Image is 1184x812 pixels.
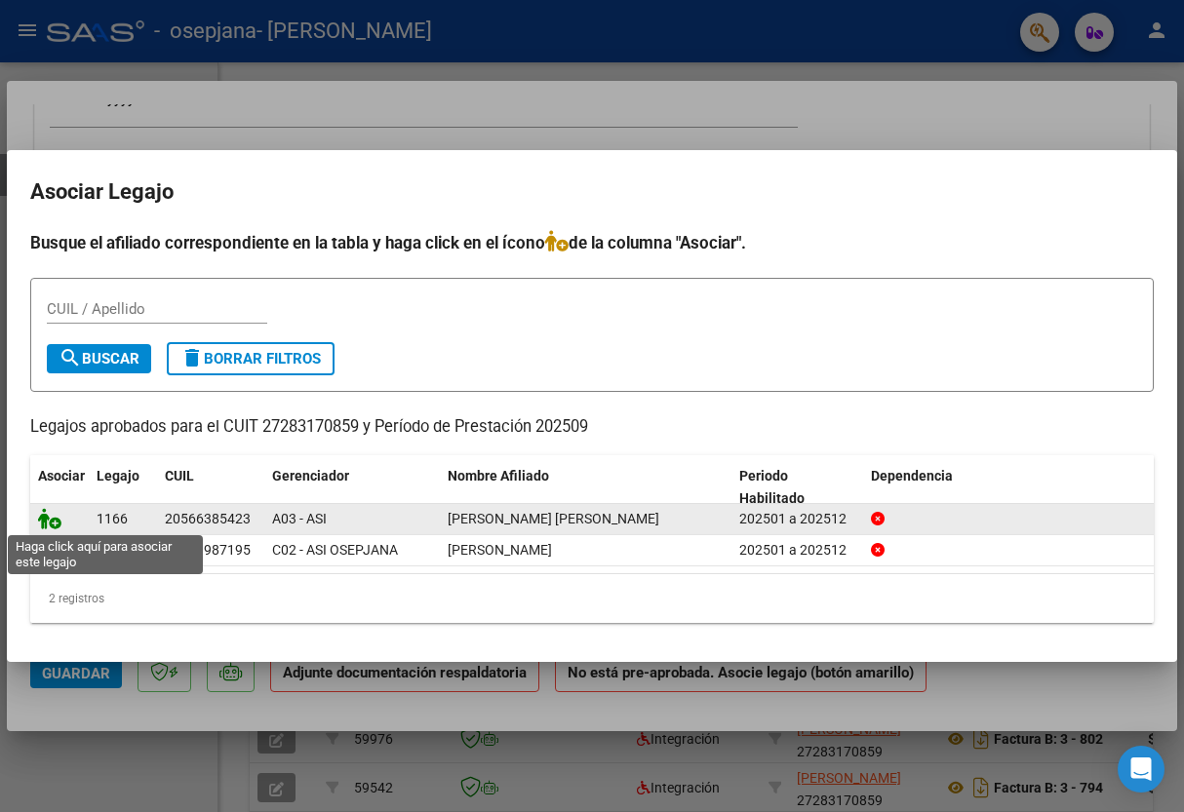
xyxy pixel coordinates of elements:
datatable-header-cell: Periodo Habilitado [731,455,863,520]
span: Periodo Habilitado [739,468,805,506]
button: Borrar Filtros [167,342,335,375]
span: Dependencia [871,468,953,483]
div: 2 registros [30,574,1154,623]
mat-icon: search [59,346,82,369]
mat-icon: delete [180,346,204,369]
div: 202501 a 202512 [739,539,855,561]
span: SALINAS GALEANO SIMON AGUSTIN [448,511,659,526]
datatable-header-cell: Gerenciador [264,455,440,520]
datatable-header-cell: CUIL [157,455,264,520]
span: 1001 [97,542,128,558]
span: Buscar [59,350,139,367]
span: Asociar [38,468,85,483]
div: 202501 a 202512 [739,508,855,530]
span: Nombre Afiliado [448,468,549,483]
div: 20566385423 [165,508,251,530]
span: CUIL [165,468,194,483]
p: Legajos aprobados para el CUIT 27283170859 y Período de Prestación 202509 [30,415,1154,440]
span: IBAÑEZ MARTIN ARIEL [448,542,552,558]
button: Buscar [47,344,151,373]
datatable-header-cell: Asociar [30,455,89,520]
datatable-header-cell: Legajo [89,455,157,520]
span: A03 - ASI [272,511,327,526]
span: C02 - ASI OSEPJANA [272,542,398,558]
h2: Asociar Legajo [30,174,1154,211]
span: Gerenciador [272,468,349,483]
span: 1166 [97,511,128,526]
span: Borrar Filtros [180,350,321,367]
div: 20523987195 [165,539,251,561]
span: Legajo [97,468,139,483]
div: Open Intercom Messenger [1118,746,1164,793]
datatable-header-cell: Nombre Afiliado [440,455,731,520]
h4: Busque el afiliado correspondiente en la tabla y haga click en el ícono de la columna "Asociar". [30,230,1154,255]
datatable-header-cell: Dependencia [863,455,1155,520]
